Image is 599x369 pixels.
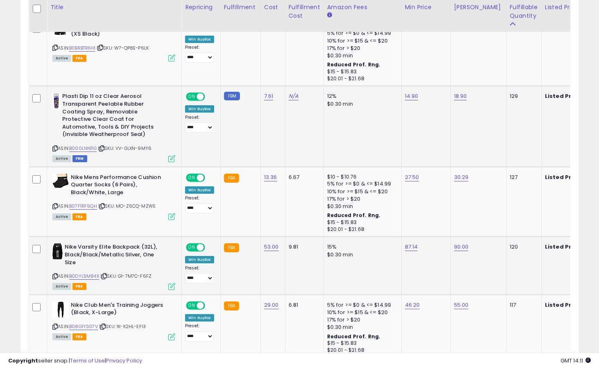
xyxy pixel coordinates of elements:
[405,301,420,309] a: 46.20
[70,357,105,364] a: Terms of Use
[69,145,97,152] a: B000LNN11G
[204,244,217,251] span: OFF
[545,243,582,251] b: Listed Price:
[185,323,214,342] div: Preset:
[510,3,538,20] div: Fulfillable Quantity
[289,301,317,309] div: 6.81
[72,155,87,162] span: FBM
[454,92,467,100] a: 18.90
[99,323,146,330] span: | SKU: 1K-K2HL-EFI3
[454,243,469,251] a: 90.00
[52,93,175,161] div: ASIN:
[327,251,395,258] div: $0.30 min
[510,301,535,309] div: 117
[327,203,395,210] div: $0.30 min
[52,301,175,340] div: ASIN:
[100,273,151,279] span: | SKU: G1-7M7C-F6FZ
[545,92,582,100] b: Listed Price:
[327,333,381,340] b: Reduced Prof. Rng.
[327,37,395,45] div: 10% for >= $15 & <= $20
[72,55,86,62] span: FBA
[185,3,217,11] div: Repricing
[204,302,217,309] span: OFF
[327,68,395,75] div: $15 - $15.83
[327,188,395,195] div: 10% for >= $15 & <= $20
[185,36,214,43] div: Win BuyBox
[185,195,214,214] div: Preset:
[52,23,175,61] div: ASIN:
[98,145,151,152] span: | SKU: VV-0LXN-9MY6
[327,219,395,226] div: $15 - $15.83
[204,174,217,181] span: OFF
[405,243,418,251] a: 87.14
[510,93,535,100] div: 129
[327,226,395,233] div: $20.01 - $21.68
[327,75,395,82] div: $20.01 - $21.68
[545,301,582,309] b: Listed Price:
[327,195,395,203] div: 17% for > $20
[327,324,395,331] div: $0.30 min
[52,213,71,220] span: All listings currently available for purchase on Amazon
[187,93,197,100] span: ON
[185,265,214,284] div: Preset:
[510,174,535,181] div: 127
[52,174,175,219] div: ASIN:
[8,357,142,365] div: seller snap | |
[327,180,395,188] div: 5% for >= $0 & <= $14.99
[327,212,381,219] b: Reduced Prof. Rng.
[289,3,320,20] div: Fulfillment Cost
[185,115,214,133] div: Preset:
[264,3,282,11] div: Cost
[327,340,395,347] div: $15 - $15.83
[69,45,95,52] a: B0BRBTR1HX
[510,243,535,251] div: 120
[50,3,178,11] div: Title
[454,301,469,309] a: 55.00
[454,173,469,181] a: 30.29
[65,243,164,268] b: Nike Varsity Elite Backpack (32L), Black/Black/Metallic Silver, One Size
[289,174,317,181] div: 6.67
[72,213,86,220] span: FBA
[327,174,395,181] div: $10 - $10.76
[327,3,398,11] div: Amazon Fees
[185,45,214,63] div: Preset:
[71,301,170,319] b: Nike Club Men's Training Joggers (Black, X-Large)
[187,302,197,309] span: ON
[97,45,149,51] span: | SKU: W7-QP8E-P6LK
[71,174,170,199] b: Nike Mens Performance Cushion Quarter Socks (6 Pairs), Black/White, Large
[454,3,503,11] div: [PERSON_NAME]
[545,173,582,181] b: Listed Price:
[185,314,214,321] div: Win BuyBox
[405,92,418,100] a: 14.90
[405,3,447,11] div: Min Price
[106,357,142,364] a: Privacy Policy
[289,92,298,100] a: N/A
[327,100,395,108] div: $0.30 min
[185,105,214,113] div: Win BuyBox
[289,243,317,251] div: 9.81
[187,174,197,181] span: ON
[52,174,69,188] img: 5120dym1UTL._SL40_.jpg
[327,29,395,37] div: 5% for >= $0 & <= $14.99
[62,93,162,140] b: Plasti Dip 11 oz Clear Aerosol Transparent Peelable Rubber Coating Spray, Removable Protective Cl...
[224,92,240,100] small: FBM
[187,244,197,251] span: ON
[69,273,99,280] a: B0DYL5M84X
[98,203,156,209] span: | SKU: MO-Z6CQ-MZWE
[327,11,332,19] small: Amazon Fees.
[327,45,395,52] div: 17% for > $20
[264,173,277,181] a: 13.36
[52,243,175,289] div: ASIN:
[52,283,71,290] span: All listings currently available for purchase on Amazon
[327,316,395,324] div: 17% for > $20
[327,243,395,251] div: 15%
[224,174,239,183] small: FBA
[185,186,214,194] div: Win BuyBox
[224,301,239,310] small: FBA
[52,155,71,162] span: All listings currently available for purchase on Amazon
[52,333,71,340] span: All listings currently available for purchase on Amazon
[327,52,395,59] div: $0.30 min
[69,323,98,330] a: B08G1YSG7V
[185,256,214,263] div: Win BuyBox
[52,243,63,260] img: 31tbBEhpMnL._SL40_.jpg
